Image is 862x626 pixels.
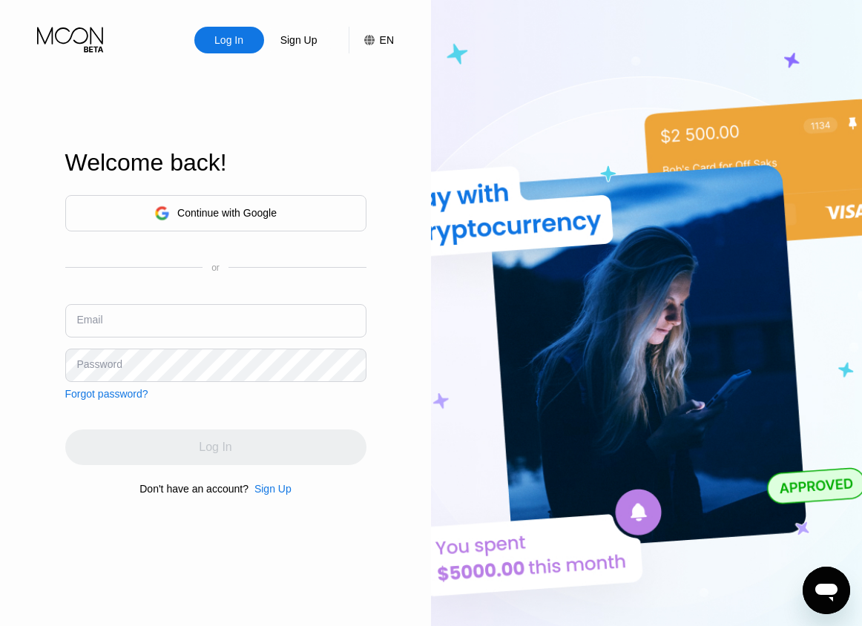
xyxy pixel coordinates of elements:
[65,149,366,177] div: Welcome back!
[65,195,366,231] div: Continue with Google
[77,314,103,326] div: Email
[279,33,319,47] div: Sign Up
[65,388,148,400] div: Forgot password?
[380,34,394,46] div: EN
[349,27,394,53] div: EN
[177,207,277,219] div: Continue with Google
[194,27,264,53] div: Log In
[264,27,334,53] div: Sign Up
[77,358,122,370] div: Password
[213,33,245,47] div: Log In
[139,483,249,495] div: Don't have an account?
[211,263,220,273] div: or
[803,567,850,614] iframe: 启动消息传送窗口的按钮
[254,483,292,495] div: Sign Up
[249,483,292,495] div: Sign Up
